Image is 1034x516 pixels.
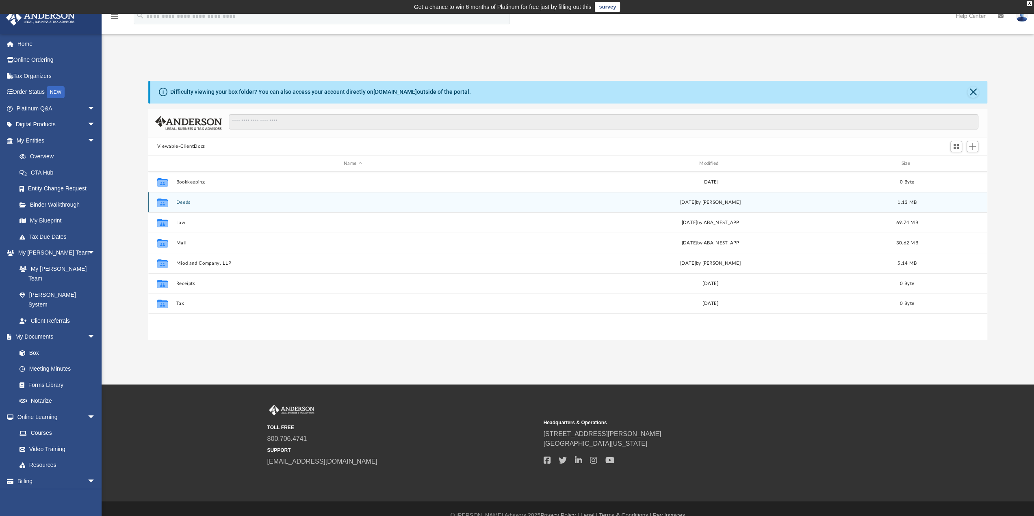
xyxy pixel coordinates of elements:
[87,100,104,117] span: arrow_drop_down
[533,240,887,247] div: [DATE] by ABA_NEST_APP
[533,260,887,267] div: [DATE] by [PERSON_NAME]
[900,281,914,286] span: 0 Byte
[6,409,104,425] a: Online Learningarrow_drop_down
[533,219,887,227] div: [DATE] by ABA_NEST_APP
[87,473,104,490] span: arrow_drop_down
[11,261,100,287] a: My [PERSON_NAME] Team
[6,329,104,345] a: My Documentsarrow_drop_down
[11,361,104,377] a: Meeting Minutes
[11,377,100,393] a: Forms Library
[148,172,987,340] div: grid
[896,241,918,245] span: 30.62 MB
[176,301,530,307] button: Tax
[11,393,104,409] a: Notarize
[11,441,100,457] a: Video Training
[900,302,914,306] span: 0 Byte
[11,457,104,473] a: Resources
[110,15,119,21] a: menu
[6,117,108,133] a: Digital Productsarrow_drop_down
[176,220,530,225] button: Law
[176,160,529,167] div: Name
[110,11,119,21] i: menu
[11,213,104,229] a: My Blueprint
[170,88,471,96] div: Difficulty viewing your box folder? You can also access your account directly on outside of the p...
[87,329,104,345] span: arrow_drop_down
[87,132,104,149] span: arrow_drop_down
[176,200,530,205] button: Deeds
[11,196,108,213] a: Binder Walkthrough
[1016,10,1028,22] img: User Pic
[533,160,887,167] div: Modified
[896,220,918,225] span: 69.74 MB
[6,84,108,101] a: Order StatusNEW
[967,86,979,98] button: Close
[533,280,887,287] div: [DATE]
[11,287,104,313] a: [PERSON_NAME] System
[544,440,648,447] a: [GEOGRAPHIC_DATA][US_STATE]
[176,261,530,266] button: Miod and Company, LLP
[950,141,962,152] button: Switch to Grid View
[11,345,100,361] a: Box
[136,11,145,20] i: search
[6,36,108,52] a: Home
[533,300,887,308] div: [DATE]
[267,424,538,431] small: TOLL FREE
[267,447,538,454] small: SUPPORT
[891,160,923,167] div: Size
[6,132,108,149] a: My Entitiesarrow_drop_down
[6,473,108,489] a: Billingarrow_drop_down
[414,2,592,12] div: Get a chance to win 6 months of Platinum for free just by filling out this
[11,181,108,197] a: Entity Change Request
[157,143,205,150] button: Viewable-ClientDocs
[6,52,108,68] a: Online Ordering
[897,200,917,205] span: 1.13 MB
[87,117,104,133] span: arrow_drop_down
[152,160,172,167] div: id
[4,10,77,26] img: Anderson Advisors Platinum Portal
[176,281,530,286] button: Receipts
[11,313,104,329] a: Client Referrals
[533,199,887,206] div: [DATE] by [PERSON_NAME]
[900,180,914,184] span: 0 Byte
[927,160,984,167] div: id
[544,419,814,426] small: Headquarters & Operations
[11,425,104,441] a: Courses
[229,114,978,130] input: Search files and folders
[6,100,108,117] a: Platinum Q&Aarrow_drop_down
[176,240,530,246] button: Mail
[373,89,417,95] a: [DOMAIN_NAME]
[1027,1,1032,6] div: close
[544,430,661,437] a: [STREET_ADDRESS][PERSON_NAME]
[87,409,104,425] span: arrow_drop_down
[267,405,316,415] img: Anderson Advisors Platinum Portal
[595,2,620,12] a: survey
[176,179,530,185] button: Bookkeeping
[967,141,979,152] button: Add
[87,245,104,261] span: arrow_drop_down
[47,86,65,98] div: NEW
[533,179,887,186] div: [DATE]
[267,458,377,465] a: [EMAIL_ADDRESS][DOMAIN_NAME]
[11,149,108,165] a: Overview
[6,68,108,84] a: Tax Organizers
[11,229,108,245] a: Tax Due Dates
[11,164,108,181] a: CTA Hub
[897,261,917,266] span: 5.14 MB
[267,435,307,442] a: 800.706.4741
[6,245,104,261] a: My [PERSON_NAME] Teamarrow_drop_down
